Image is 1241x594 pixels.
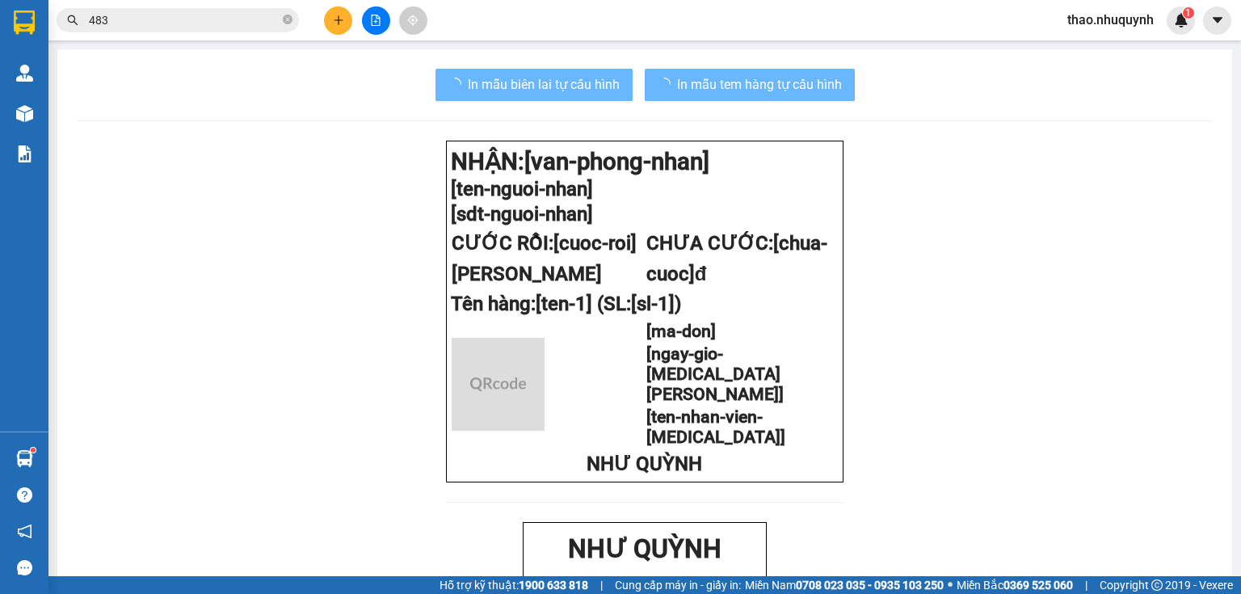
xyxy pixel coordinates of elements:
span: caret-down [1210,13,1225,27]
button: aim [399,6,427,35]
span: search [67,15,78,26]
strong: 0708 023 035 - 0935 103 250 [796,579,944,592]
span: [van-phong-nhan] [524,148,709,175]
button: file-add [362,6,390,35]
strong: NHƯ QUỲNH [568,533,721,564]
span: [ten-1] (SL: [536,293,681,315]
span: message [17,560,32,575]
span: plus [333,15,344,26]
strong: 1900 633 818 [519,579,588,592]
span: [sl-1]) [631,293,681,315]
span: NHƯ QUỲNH [587,453,702,475]
img: warehouse-icon [16,450,33,467]
span: [ten-nguoi-nhan] [451,178,593,200]
span: thao.nhuquynh [1054,10,1167,30]
img: logo-vxr [14,11,35,35]
span: [cuoc-roi][PERSON_NAME] [452,232,637,285]
span: [ten-nhan-vien-[MEDICAL_DATA]] [646,407,785,447]
sup: 1 [1183,7,1194,19]
span: In mẫu biên lai tự cấu hình [468,74,620,95]
span: In mẫu tem hàng tự cấu hình [677,74,842,95]
button: In mẫu biên lai tự cấu hình [435,69,633,101]
span: aim [407,15,419,26]
sup: 1 [31,448,36,453]
span: loading [658,78,677,91]
span: 1 [1185,7,1191,19]
img: warehouse-icon [16,65,33,82]
span: close-circle [283,13,292,28]
span: notification [17,524,32,539]
input: Tìm tên, số ĐT hoặc mã đơn [89,11,280,29]
strong: 0369 525 060 [1003,579,1073,592]
img: qr-code [452,338,545,431]
span: | [600,576,603,594]
span: Miền Bắc [957,576,1073,594]
strong: NHẬN: [451,148,709,175]
span: [sdt-nguoi-nhan] [451,203,593,225]
span: file-add [370,15,381,26]
img: icon-new-feature [1174,13,1188,27]
span: loading [448,78,468,91]
span: ⚪️ [948,582,953,588]
button: In mẫu tem hàng tự cấu hình [645,69,855,101]
span: | [1085,576,1087,594]
span: Tên hàng: [451,293,681,315]
span: Hỗ trợ kỹ thuật: [440,576,588,594]
button: plus [324,6,352,35]
span: Cung cấp máy in - giấy in: [615,576,741,594]
span: [ngay-gio-[MEDICAL_DATA][PERSON_NAME]] [646,343,784,404]
span: close-circle [283,15,292,24]
span: [ma-don] [646,321,716,341]
img: warehouse-icon [16,105,33,122]
img: solution-icon [16,145,33,162]
span: [chua-cuoc]đ [646,232,827,285]
span: CHƯA CƯỚC: [646,232,827,285]
span: CƯỚC RỒI: [452,232,637,285]
span: question-circle [17,487,32,503]
span: copyright [1151,579,1163,591]
span: Miền Nam [745,576,944,594]
button: caret-down [1203,6,1231,35]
